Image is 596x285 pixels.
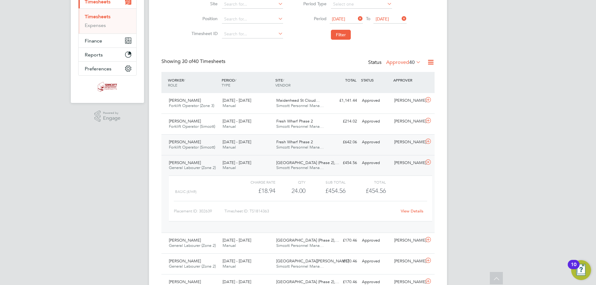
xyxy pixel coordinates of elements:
[79,48,136,61] button: Reports
[103,110,120,116] span: Powered by
[223,139,251,145] span: [DATE] - [DATE]
[169,243,216,248] span: General Labourer (Zone 2)
[94,110,121,122] a: Powered byEngage
[331,30,351,40] button: Filter
[85,52,103,58] span: Reports
[327,137,359,147] div: £642.06
[166,74,220,91] div: WORKER
[571,260,591,280] button: Open Resource Center, 10 new notifications
[161,58,227,65] div: Showing
[276,160,339,165] span: [GEOGRAPHIC_DATA] (Phase 2),…
[223,160,251,165] span: [DATE] - [DATE]
[223,98,251,103] span: [DATE] - [DATE]
[276,238,339,243] span: [GEOGRAPHIC_DATA] (Phase 2),…
[359,137,392,147] div: Approved
[182,58,225,65] span: 40 Timesheets
[283,78,284,82] span: /
[359,116,392,127] div: Approved
[392,158,424,168] div: [PERSON_NAME]
[223,118,251,124] span: [DATE] - [DATE]
[359,256,392,266] div: Approved
[223,165,236,170] span: Manual
[305,178,345,186] div: Sub Total
[345,78,356,82] span: TOTAL
[275,186,305,196] div: 24.00
[190,16,218,21] label: Position
[364,15,372,23] span: To
[276,145,324,150] span: Simcott Personnel Mana…
[223,124,236,129] span: Manual
[103,116,120,121] span: Engage
[223,238,251,243] span: [DATE] - [DATE]
[276,243,324,248] span: Simcott Personnel Mana…
[571,265,576,273] div: 10
[392,256,424,266] div: [PERSON_NAME]
[223,145,236,150] span: Manual
[235,78,236,82] span: /
[409,59,415,65] span: 40
[79,62,136,75] button: Preferences
[169,258,201,264] span: [PERSON_NAME]
[222,15,283,24] input: Search for...
[169,238,201,243] span: [PERSON_NAME]
[276,118,313,124] span: Fresh Wharf Phase 2
[276,139,313,145] span: Fresh Wharf Phase 2
[85,66,111,72] span: Preferences
[85,38,102,44] span: Finance
[376,16,389,22] span: [DATE]
[168,82,177,87] span: ROLE
[222,82,230,87] span: TYPE
[174,206,224,216] div: Placement ID: 302639
[184,78,185,82] span: /
[224,206,397,216] div: Timesheet ID: TS1814363
[169,264,216,269] span: General Labourer (Zone 2)
[169,124,215,129] span: Forklift Operator (Simcott)
[78,82,137,92] a: Go to home page
[98,82,117,92] img: simcott-logo-retina.png
[368,58,422,67] div: Status
[223,264,236,269] span: Manual
[359,96,392,106] div: Approved
[392,74,424,86] div: APPROVER
[276,165,324,170] span: Simcott Personnel Mana…
[276,103,324,108] span: Simcott Personnel Mana…
[345,178,386,186] div: Total
[327,158,359,168] div: £454.56
[327,96,359,106] div: £1,141.44
[401,208,423,214] a: View Details
[223,243,236,248] span: Manual
[79,8,136,33] div: Timesheets
[169,165,216,170] span: General Labourer (Zone 2)
[182,58,193,65] span: 30 of
[235,186,275,196] div: £18.94
[169,145,215,150] span: Forklift Operator (Simcott)
[275,178,305,186] div: QTY
[85,14,111,20] a: Timesheets
[190,1,218,7] label: Site
[220,74,274,91] div: PERIOD
[366,187,386,194] span: £454.56
[235,178,275,186] div: Charge rate
[386,59,421,65] label: Approved
[276,279,339,284] span: [GEOGRAPHIC_DATA] (Phase 2),…
[223,279,251,284] span: [DATE] - [DATE]
[169,118,201,124] span: [PERSON_NAME]
[85,22,106,28] a: Expenses
[274,74,327,91] div: SITE
[359,74,392,86] div: STATUS
[276,98,320,103] span: Maidenhead St Cloud…
[79,34,136,47] button: Finance
[327,256,359,266] div: £170.46
[275,82,291,87] span: VENDOR
[299,1,327,7] label: Period Type
[276,258,349,264] span: [GEOGRAPHIC_DATA][PERSON_NAME]
[392,137,424,147] div: [PERSON_NAME]
[392,96,424,106] div: [PERSON_NAME]
[169,160,201,165] span: [PERSON_NAME]
[169,103,214,108] span: Forklift Operator (Zone 3)
[327,235,359,246] div: £170.46
[305,186,345,196] div: £454.56
[223,103,236,108] span: Manual
[299,16,327,21] label: Period
[175,189,196,194] span: Basic (£/HR)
